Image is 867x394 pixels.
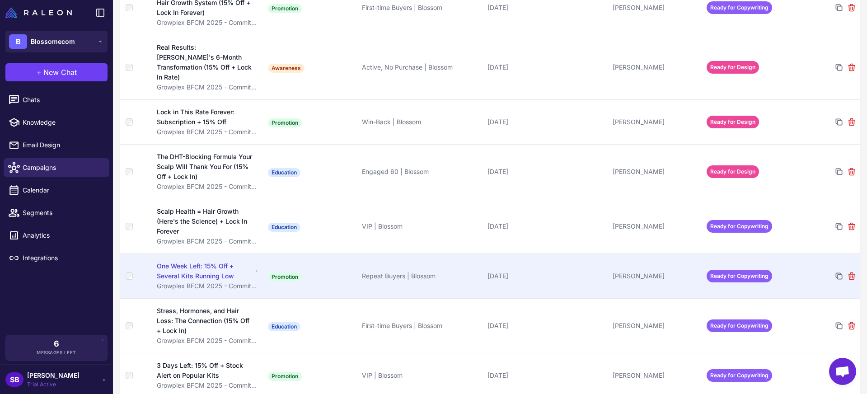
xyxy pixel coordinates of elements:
[4,136,109,155] a: Email Design
[829,358,856,385] div: Open chat
[157,261,253,281] div: One Week Left: 15% Off + Several Kits Running Low
[157,336,259,346] div: Growplex BFCM 2025 - Commitment & Confidence Focus
[487,221,605,231] div: [DATE]
[157,182,259,192] div: Growplex BFCM 2025 - Commitment & Confidence Focus
[268,118,302,127] span: Promotion
[613,271,699,281] div: [PERSON_NAME]
[707,165,759,178] span: Ready for Design
[157,152,254,182] div: The DHT-Blocking Formula Your Scalp Will Thank You For (15% Off + Lock In)
[362,167,480,177] div: Engaged 60 | Blossom
[157,127,259,137] div: Growplex BFCM 2025 - Commitment & Confidence Focus
[487,167,605,177] div: [DATE]
[613,3,699,13] div: [PERSON_NAME]
[23,95,102,105] span: Chats
[362,271,480,281] div: Repeat Buyers | Blossom
[707,369,772,382] span: Ready for Copywriting
[268,64,305,73] span: Awareness
[5,31,108,52] button: BBlossomecom
[54,340,59,348] span: 6
[487,117,605,127] div: [DATE]
[613,117,699,127] div: [PERSON_NAME]
[362,117,480,127] div: Win-Back | Blossom
[157,18,259,28] div: Growplex BFCM 2025 - Commitment & Confidence Focus
[4,226,109,245] a: Analytics
[157,42,254,82] div: Real Results: [PERSON_NAME]'s 6-Month Transformation (15% Off + Lock In Rate)
[613,321,699,331] div: [PERSON_NAME]
[43,67,77,78] span: New Chat
[23,163,102,173] span: Campaigns
[23,208,102,218] span: Segments
[613,167,699,177] div: [PERSON_NAME]
[362,3,480,13] div: First-time Buyers | Blossom
[4,158,109,177] a: Campaigns
[268,168,300,177] span: Education
[268,272,302,281] span: Promotion
[31,37,75,47] span: Blossomecom
[27,371,80,380] span: [PERSON_NAME]
[37,349,76,356] span: Messages Left
[487,3,605,13] div: [DATE]
[5,372,23,387] div: SB
[487,321,605,331] div: [DATE]
[707,1,772,14] span: Ready for Copywriting
[362,221,480,231] div: VIP | Blossom
[157,206,253,236] div: Scalp Health = Hair Growth (Here's the Science) + Lock In Forever
[268,372,302,381] span: Promotion
[23,117,102,127] span: Knowledge
[27,380,80,389] span: Trial Active
[362,321,480,331] div: First-time Buyers | Blossom
[487,371,605,380] div: [DATE]
[4,203,109,222] a: Segments
[5,7,72,18] img: Raleon Logo
[37,67,42,78] span: +
[4,90,109,109] a: Chats
[487,62,605,72] div: [DATE]
[23,140,102,150] span: Email Design
[157,82,259,92] div: Growplex BFCM 2025 - Commitment & Confidence Focus
[4,113,109,132] a: Knowledge
[707,319,772,332] span: Ready for Copywriting
[613,221,699,231] div: [PERSON_NAME]
[157,236,259,246] div: Growplex BFCM 2025 - Commitment & Confidence Focus
[157,306,253,336] div: Stress, Hormones, and Hair Loss: The Connection (15% Off + Lock In)
[613,371,699,380] div: [PERSON_NAME]
[23,185,102,195] span: Calendar
[4,181,109,200] a: Calendar
[5,7,75,18] a: Raleon Logo
[707,61,759,74] span: Ready for Design
[157,281,259,291] div: Growplex BFCM 2025 - Commitment & Confidence Focus
[9,34,27,49] div: B
[707,270,772,282] span: Ready for Copywriting
[4,249,109,267] a: Integrations
[157,361,253,380] div: 3 Days Left: 15% Off + Stock Alert on Popular Kits
[362,62,480,72] div: Active, No Purchase | Blossom
[268,223,300,232] span: Education
[157,107,252,127] div: Lock in This Rate Forever: Subscription + 15% Off
[613,62,699,72] div: [PERSON_NAME]
[23,253,102,263] span: Integrations
[487,271,605,281] div: [DATE]
[23,230,102,240] span: Analytics
[362,371,480,380] div: VIP | Blossom
[707,220,772,233] span: Ready for Copywriting
[5,63,108,81] button: +New Chat
[268,322,300,331] span: Education
[268,4,302,13] span: Promotion
[157,380,259,390] div: Growplex BFCM 2025 - Commitment & Confidence Focus
[707,116,759,128] span: Ready for Design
